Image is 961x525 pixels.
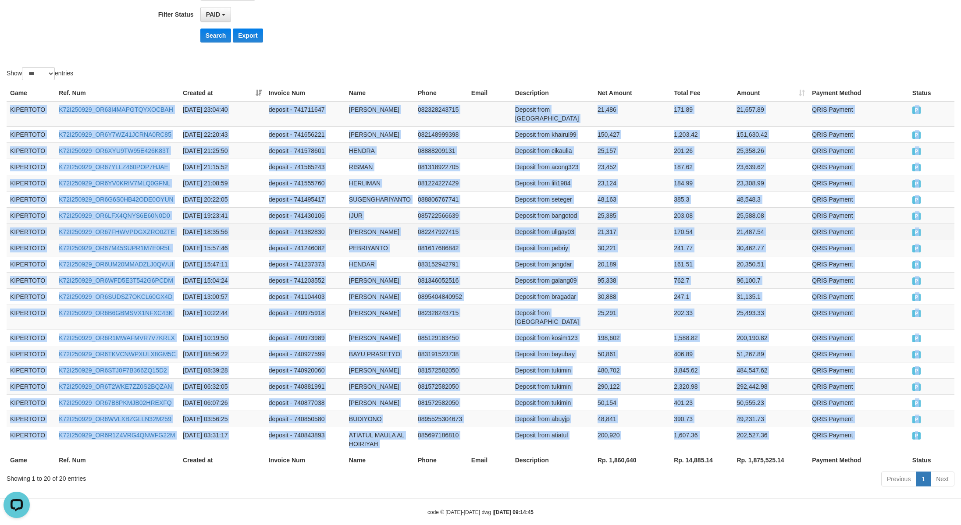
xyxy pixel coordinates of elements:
[4,4,30,30] button: Open LiveChat chat widget
[733,362,808,378] td: 484,547.62
[733,305,808,330] td: 25,493.33
[233,28,263,43] button: Export
[594,207,670,223] td: 25,385
[912,351,921,358] span: PAID
[512,207,594,223] td: Deposit from bangotod
[594,142,670,159] td: 25,157
[733,330,808,346] td: 200,190.82
[594,452,670,468] th: Rp. 1,860,640
[733,126,808,142] td: 151,630.42
[808,223,908,240] td: QRIS Payment
[345,362,414,378] td: [PERSON_NAME]
[670,126,733,142] td: 1,203.42
[512,223,594,240] td: Deposit from uligay03
[7,411,55,427] td: KIPERTOTO
[808,142,908,159] td: QRIS Payment
[345,126,414,142] td: [PERSON_NAME]
[670,330,733,346] td: 1,588.82
[59,351,176,358] a: K72I250929_OR6TKVCNWPXULX8GM5C
[7,272,55,288] td: KIPERTOTO
[265,346,345,362] td: deposit - 740927599
[512,85,594,101] th: Description
[670,427,733,452] td: 1,607.36
[265,256,345,272] td: deposit - 741237373
[912,294,921,301] span: PAID
[733,378,808,394] td: 292,442.98
[59,334,175,341] a: K72I250929_OR6R1MWAFMVR7V7KRLX
[179,126,265,142] td: [DATE] 22:20:43
[179,159,265,175] td: [DATE] 21:15:52
[670,362,733,378] td: 3,845.62
[345,378,414,394] td: [PERSON_NAME]
[670,175,733,191] td: 184.99
[512,411,594,427] td: Deposit from abuyjp
[670,191,733,207] td: 385.3
[808,346,908,362] td: QRIS Payment
[7,330,55,346] td: KIPERTOTO
[345,207,414,223] td: IJUR
[7,452,55,468] th: Game
[59,432,175,439] a: K72I250929_OR6R1Z4VRG4QNWFG22M
[808,362,908,378] td: QRIS Payment
[912,432,921,440] span: PAID
[7,288,55,305] td: KIPERTOTO
[414,223,468,240] td: 082247927415
[594,305,670,330] td: 25,291
[265,207,345,223] td: deposit - 741430106
[670,101,733,127] td: 171.89
[414,240,468,256] td: 081617686842
[733,207,808,223] td: 25,588.08
[594,126,670,142] td: 150,427
[594,85,670,101] th: Net Amount
[912,310,921,317] span: PAID
[733,256,808,272] td: 20,350.51
[345,452,414,468] th: Name
[670,305,733,330] td: 202.33
[512,346,594,362] td: Deposit from bayubay
[59,367,167,374] a: K72I250929_OR6STJ0F7B366ZQ15D2
[512,272,594,288] td: Deposit from galang09
[512,394,594,411] td: Deposit from tukimin
[512,330,594,346] td: Deposit from kosim123
[733,175,808,191] td: 23,308.99
[912,180,921,188] span: PAID
[670,207,733,223] td: 203.08
[930,472,954,486] a: Next
[594,330,670,346] td: 198,602
[733,159,808,175] td: 23,639.62
[59,415,171,422] a: K72I250929_OR6WVLXBZGLLN32M259
[912,335,921,342] span: PAID
[59,261,173,268] a: K72I250929_OR6UM20MMADZLJ0QWUI
[468,452,512,468] th: Email
[59,180,170,187] a: K72I250929_OR6YV0KRIV7MLQ0GFNL
[179,85,265,101] th: Created at: activate to sort column ascending
[59,277,173,284] a: K72I250929_OR6WFD5E3T542G6PCDM
[265,191,345,207] td: deposit - 741495417
[7,67,73,80] label: Show entries
[7,126,55,142] td: KIPERTOTO
[55,452,179,468] th: Ref. Num
[912,106,921,114] span: PAID
[7,362,55,378] td: KIPERTOTO
[733,346,808,362] td: 51,267.89
[414,378,468,394] td: 081572582050
[345,272,414,288] td: [PERSON_NAME]
[670,159,733,175] td: 187.62
[594,159,670,175] td: 23,452
[909,85,954,101] th: Status
[59,309,173,316] a: K72I250929_OR6B6GBMSVX1NFXC43K
[670,223,733,240] td: 170.54
[912,416,921,423] span: PAID
[912,148,921,155] span: PAID
[22,67,55,80] select: Showentries
[179,240,265,256] td: [DATE] 15:57:46
[59,163,168,170] a: K72I250929_OR67YLLZ460POP7HJAE
[345,191,414,207] td: SUGENGHARIYANTO
[265,305,345,330] td: deposit - 740975918
[414,346,468,362] td: 083191523738
[808,288,908,305] td: QRIS Payment
[414,452,468,468] th: Phone
[345,288,414,305] td: [PERSON_NAME]
[733,411,808,427] td: 49,231.73
[414,207,468,223] td: 085722566639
